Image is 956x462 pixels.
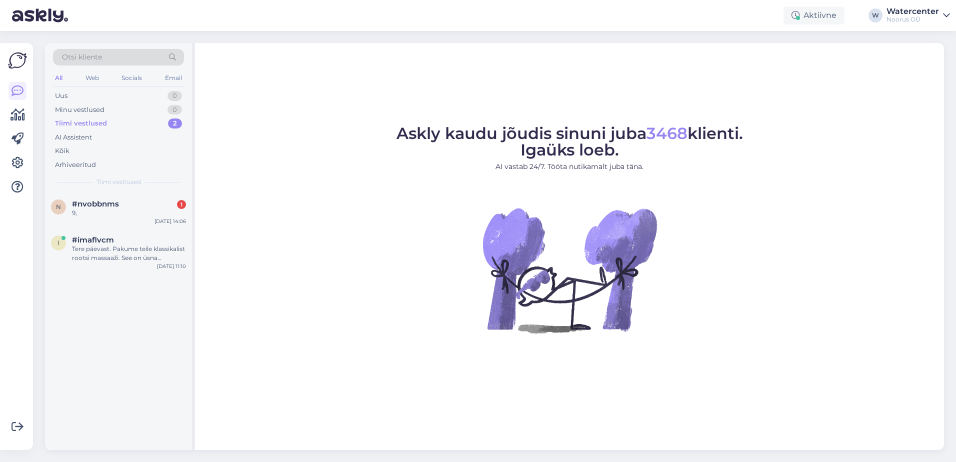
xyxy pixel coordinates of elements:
div: Email [163,71,184,84]
div: 0 [167,105,182,115]
div: Socials [119,71,144,84]
img: No Chat active [479,180,659,360]
div: 1 [177,200,186,209]
span: 3468 [646,123,687,143]
div: Minu vestlused [55,105,104,115]
div: W [868,8,882,22]
div: AI Assistent [55,132,92,142]
div: Arhiveeritud [55,160,96,170]
div: Tiimi vestlused [55,118,107,128]
div: All [53,71,64,84]
div: 9, [72,208,186,217]
div: Aktiivne [783,6,844,24]
span: #nvobbnms [72,199,119,208]
div: [DATE] 14:06 [154,217,186,225]
p: AI vastab 24/7. Tööta nutikamalt juba täna. [396,161,743,172]
div: Tere päevast. Pakume teile klassikalist rootsi massaaži. See on üsna intensiivne [72,244,186,262]
span: Askly kaudu jõudis sinuni juba klienti. Igaüks loeb. [396,123,743,159]
span: Otsi kliente [62,52,102,62]
div: [DATE] 11:10 [157,262,186,270]
div: Uus [55,91,67,101]
span: Tiimi vestlused [96,177,141,186]
img: Askly Logo [8,51,27,70]
span: n [56,203,61,210]
div: Web [83,71,101,84]
div: 2 [168,118,182,128]
div: Kõik [55,146,69,156]
span: i [57,239,59,246]
div: Watercenter [886,7,939,15]
a: WatercenterNoorus OÜ [886,7,950,23]
div: Noorus OÜ [886,15,939,23]
div: 0 [167,91,182,101]
span: #imaflvcm [72,235,114,244]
